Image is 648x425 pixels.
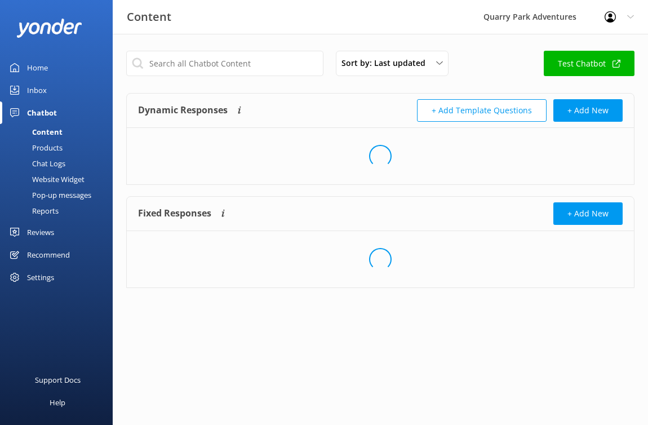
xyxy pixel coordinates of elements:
[138,202,211,225] h4: Fixed Responses
[17,19,82,37] img: yonder-white-logo.png
[27,101,57,124] div: Chatbot
[341,57,432,69] span: Sort by: Last updated
[7,156,113,171] a: Chat Logs
[126,51,323,76] input: Search all Chatbot Content
[27,244,70,266] div: Recommend
[27,266,54,289] div: Settings
[7,171,85,187] div: Website Widget
[7,203,113,219] a: Reports
[27,221,54,244] div: Reviews
[7,124,63,140] div: Content
[127,8,171,26] h3: Content
[417,99,547,122] button: + Add Template Questions
[7,203,59,219] div: Reports
[7,156,65,171] div: Chat Logs
[50,391,65,414] div: Help
[544,51,634,76] a: Test Chatbot
[138,99,228,122] h4: Dynamic Responses
[7,140,63,156] div: Products
[27,79,47,101] div: Inbox
[7,140,113,156] a: Products
[7,187,91,203] div: Pop-up messages
[7,124,113,140] a: Content
[27,56,48,79] div: Home
[35,369,81,391] div: Support Docs
[553,202,623,225] button: + Add New
[553,99,623,122] button: + Add New
[7,171,113,187] a: Website Widget
[7,187,113,203] a: Pop-up messages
